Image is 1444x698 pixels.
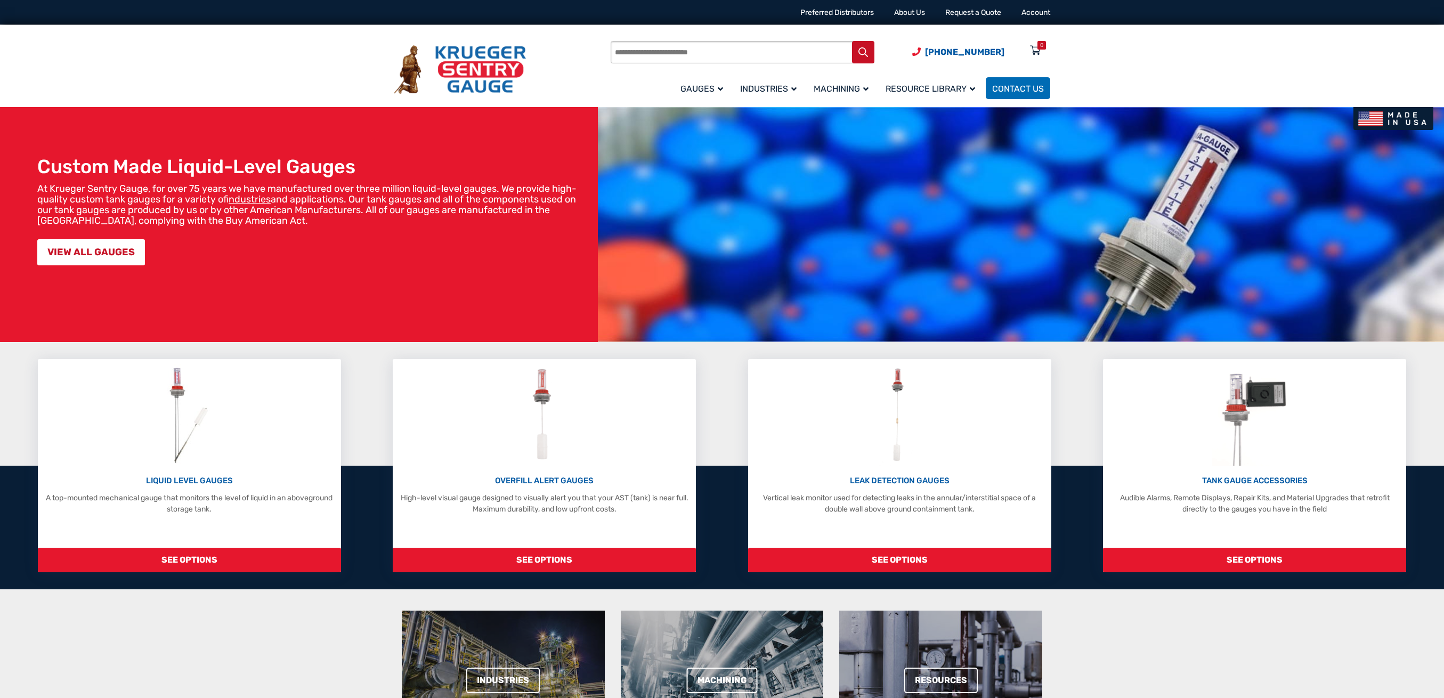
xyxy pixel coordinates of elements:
a: Liquid Level Gauges LIQUID LEVEL GAUGES A top-mounted mechanical gauge that monitors the level of... [38,359,341,572]
a: Request a Quote [945,8,1001,17]
h1: Custom Made Liquid-Level Gauges [37,155,593,178]
a: Account [1021,8,1050,17]
a: Preferred Distributors [800,8,874,17]
span: SEE OPTIONS [748,548,1051,572]
img: Liquid Level Gauges [161,364,217,466]
a: Gauges [674,76,734,101]
a: VIEW ALL GAUGES [37,239,145,265]
img: Made In USA [1353,107,1433,130]
img: Tank Gauge Accessories [1212,364,1297,466]
p: At Krueger Sentry Gauge, for over 75 years we have manufactured over three million liquid-level g... [37,183,593,226]
p: Audible Alarms, Remote Displays, Repair Kits, and Material Upgrades that retrofit directly to the... [1108,492,1401,515]
p: Vertical leak monitor used for detecting leaks in the annular/interstitial space of a double wall... [753,492,1046,515]
span: Contact Us [992,84,1044,94]
a: Machining [687,668,758,693]
img: bg_hero_bannerksentry [598,107,1444,342]
a: Overfill Alert Gauges OVERFILL ALERT GAUGES High-level visual gauge designed to visually alert yo... [393,359,696,572]
a: Contact Us [986,77,1050,99]
a: About Us [894,8,925,17]
span: Resource Library [886,84,975,94]
img: Overfill Alert Gauges [521,364,568,466]
p: OVERFILL ALERT GAUGES [398,475,691,487]
a: Phone Number (920) 434-8860 [912,45,1004,59]
a: Resource Library [879,76,986,101]
p: High-level visual gauge designed to visually alert you that your AST (tank) is near full. Maximum... [398,492,691,515]
span: SEE OPTIONS [38,548,341,572]
a: Industries [466,668,540,693]
p: LEAK DETECTION GAUGES [753,475,1046,487]
a: Industries [734,76,807,101]
a: Resources [904,668,978,693]
span: SEE OPTIONS [1103,548,1406,572]
div: 0 [1040,41,1043,50]
p: TANK GAUGE ACCESSORIES [1108,475,1401,487]
img: Leak Detection Gauges [879,364,921,466]
span: Gauges [680,84,723,94]
a: Leak Detection Gauges LEAK DETECTION GAUGES Vertical leak monitor used for detecting leaks in the... [748,359,1051,572]
a: Tank Gauge Accessories TANK GAUGE ACCESSORIES Audible Alarms, Remote Displays, Repair Kits, and M... [1103,359,1406,572]
img: Krueger Sentry Gauge [394,45,526,94]
a: industries [229,193,271,205]
span: SEE OPTIONS [393,548,696,572]
a: Machining [807,76,879,101]
p: A top-mounted mechanical gauge that monitors the level of liquid in an aboveground storage tank. [43,492,336,515]
span: Machining [814,84,869,94]
p: LIQUID LEVEL GAUGES [43,475,336,487]
span: [PHONE_NUMBER] [925,47,1004,57]
span: Industries [740,84,797,94]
